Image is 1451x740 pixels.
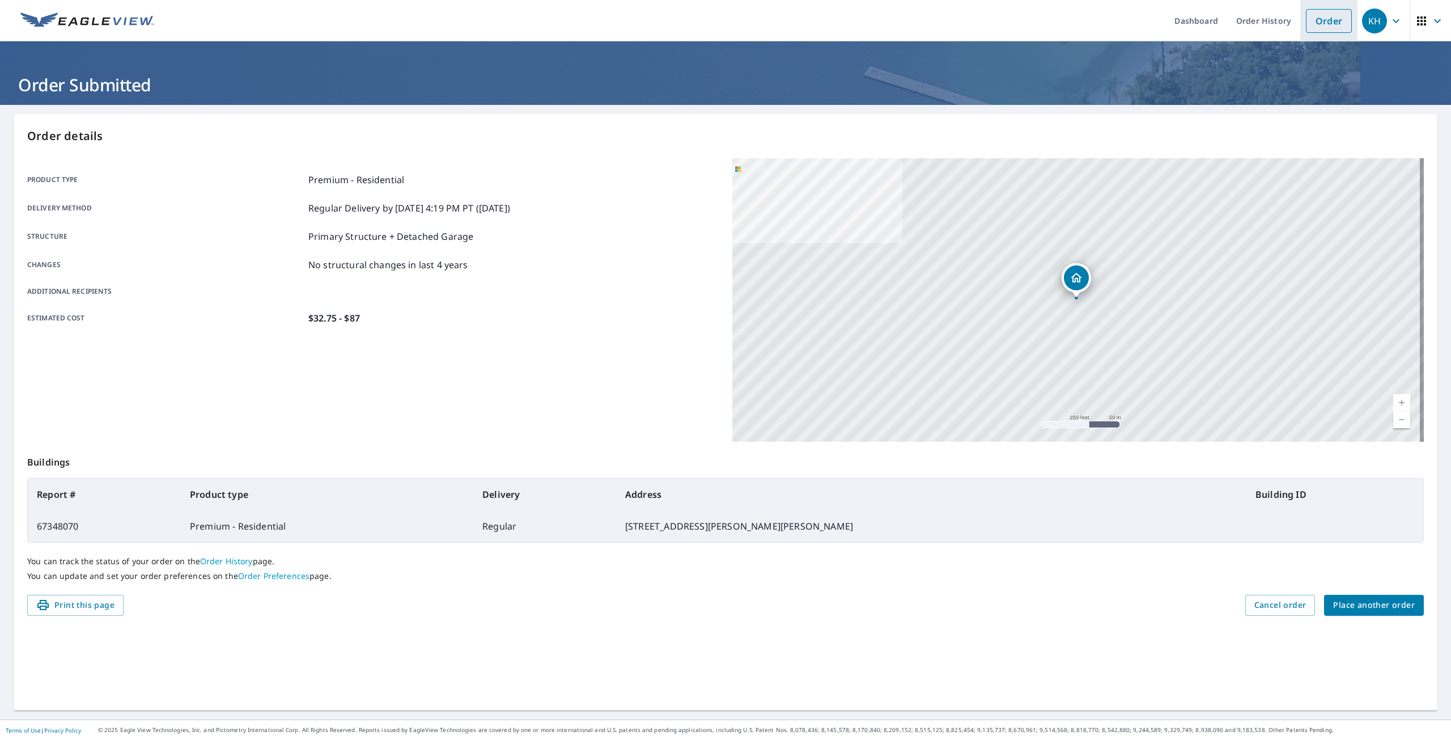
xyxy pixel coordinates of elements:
[308,230,473,243] p: Primary Structure + Detached Garage
[28,479,181,510] th: Report #
[44,726,81,734] a: Privacy Policy
[1245,595,1316,616] button: Cancel order
[27,201,304,215] p: Delivery method
[308,173,404,187] p: Premium - Residential
[20,12,154,29] img: EV Logo
[27,595,124,616] button: Print this page
[6,726,41,734] a: Terms of Use
[27,128,1424,145] p: Order details
[98,726,1445,734] p: © 2025 Eagle View Technologies, Inc. and Pictometry International Corp. All Rights Reserved. Repo...
[27,258,304,272] p: Changes
[1246,479,1423,510] th: Building ID
[1393,394,1410,411] a: Current Level 17, Zoom In
[1306,9,1352,33] a: Order
[6,727,81,734] p: |
[181,510,473,542] td: Premium - Residential
[1324,595,1424,616] button: Place another order
[14,73,1437,96] h1: Order Submitted
[473,510,616,542] td: Regular
[36,598,114,612] span: Print this page
[27,571,1424,581] p: You can update and set your order preferences on the page.
[27,556,1424,566] p: You can track the status of your order on the page.
[238,570,309,581] a: Order Preferences
[308,311,360,325] p: $32.75 - $87
[616,479,1246,510] th: Address
[1062,263,1091,298] div: Dropped pin, building 1, Residential property, 11036 Callaway Rd Parker, CO 80138
[27,442,1424,478] p: Buildings
[308,201,510,215] p: Regular Delivery by [DATE] 4:19 PM PT ([DATE])
[1254,598,1306,612] span: Cancel order
[200,556,253,566] a: Order History
[181,479,473,510] th: Product type
[27,230,304,243] p: Structure
[27,311,304,325] p: Estimated cost
[1393,411,1410,428] a: Current Level 17, Zoom Out
[308,258,468,272] p: No structural changes in last 4 years
[1333,598,1415,612] span: Place another order
[473,479,616,510] th: Delivery
[616,510,1246,542] td: [STREET_ADDRESS][PERSON_NAME][PERSON_NAME]
[1362,9,1387,33] div: KH
[27,173,304,187] p: Product type
[28,510,181,542] td: 67348070
[27,286,304,297] p: Additional recipients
